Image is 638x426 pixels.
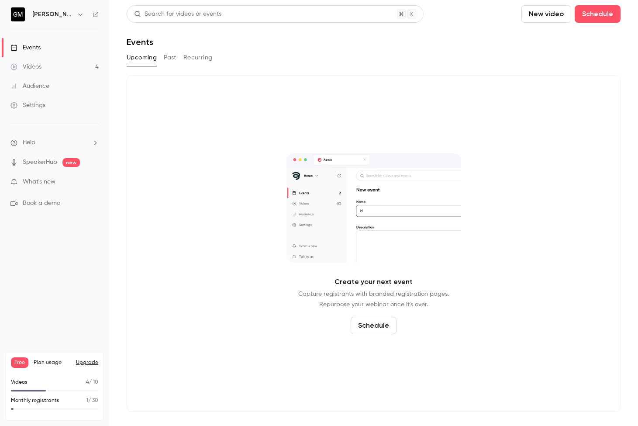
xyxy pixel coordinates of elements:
h6: [PERSON_NAME] [32,10,73,19]
p: Create your next event [335,277,413,287]
p: Monthly registrants [11,397,59,405]
h1: Events [127,37,153,47]
span: Plan usage [34,359,71,366]
button: Upgrade [76,359,98,366]
div: Audience [10,82,49,90]
a: SpeakerHub [23,158,57,167]
span: Free [11,357,28,368]
div: Settings [10,101,45,110]
button: New video [521,5,571,23]
div: Events [10,43,41,52]
img: Guillaume Mariteau [11,7,25,21]
span: new [62,158,80,167]
button: Schedule [351,317,397,334]
button: Schedule [575,5,621,23]
span: Help [23,138,35,147]
button: Recurring [183,51,213,65]
p: / 30 [86,397,98,405]
div: Videos [10,62,41,71]
span: 4 [86,380,89,385]
p: / 10 [86,378,98,386]
p: Videos [11,378,28,386]
li: help-dropdown-opener [10,138,99,147]
div: Search for videos or events [134,10,221,19]
span: 1 [86,398,88,403]
span: What's new [23,177,55,187]
p: Capture registrants with branded registration pages. Repurpose your webinar once it's over. [298,289,449,310]
button: Upcoming [127,51,157,65]
span: Book a demo [23,199,60,208]
button: Past [164,51,176,65]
